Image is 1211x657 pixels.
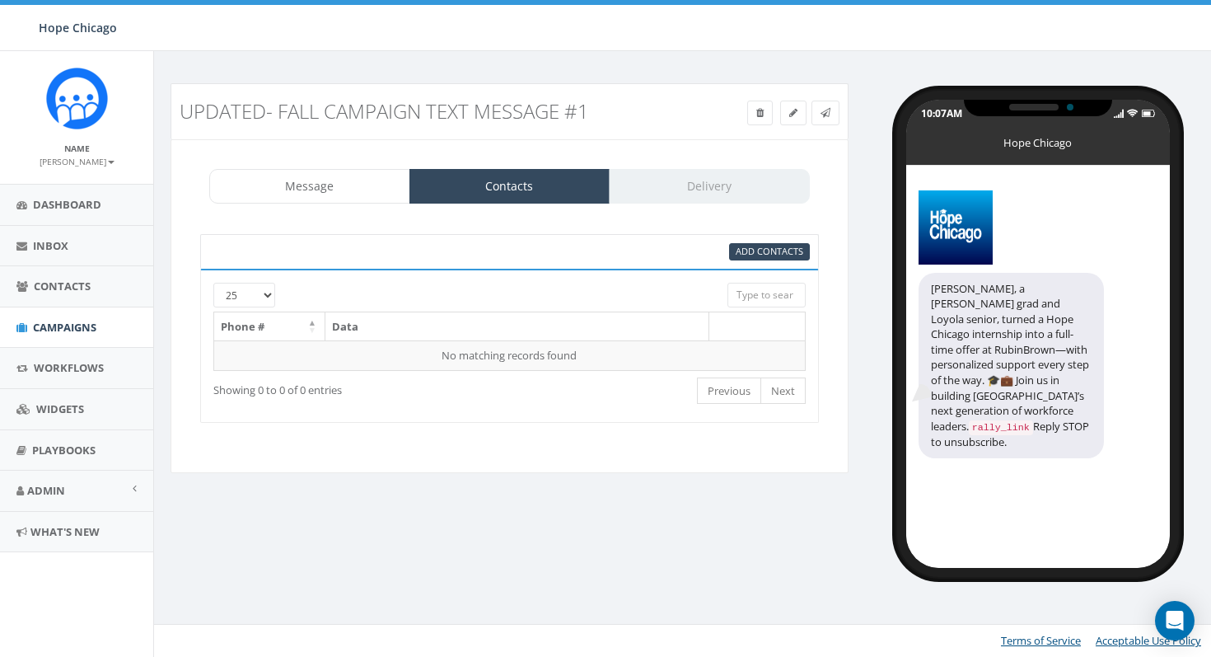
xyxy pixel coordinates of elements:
div: Showing 0 to 0 of 0 entries [213,376,446,398]
div: Hope Chicago [997,135,1079,143]
div: Open Intercom Messenger [1155,601,1195,641]
span: CSV files only [736,245,803,257]
small: Name [64,143,90,154]
span: Contacts [34,279,91,293]
img: Rally_Corp_Icon.png [46,68,108,129]
a: Add Contacts [729,243,810,260]
a: Next [760,378,806,405]
span: What's New [30,524,100,539]
span: Edit Campaign [789,106,797,120]
h3: Updated- Fall Campaign Text Message #1 [180,101,668,122]
span: Campaigns [33,320,96,335]
span: Send Test Message [821,106,830,120]
th: Data [325,312,709,341]
span: Hope Chicago [39,20,117,35]
a: [PERSON_NAME] [40,153,115,168]
td: No matching records found [214,340,806,370]
small: [PERSON_NAME] [40,156,115,167]
div: 10:07AM [921,106,962,120]
span: Widgets [36,401,84,416]
span: Admin [27,483,65,498]
code: rally_link [969,420,1033,435]
span: Workflows [34,360,104,375]
input: Type to search [727,283,806,307]
a: Terms of Service [1001,633,1081,648]
span: Add Contacts [736,245,803,257]
a: Acceptable Use Policy [1096,633,1201,648]
th: Phone #: activate to sort column descending [214,312,325,341]
a: Previous [697,378,761,405]
span: Delete Campaign [756,106,764,120]
span: Dashboard [33,197,101,212]
span: Inbox [33,238,68,253]
a: Contacts [409,169,610,204]
span: Playbooks [32,443,96,458]
a: Message [209,169,410,204]
div: [PERSON_NAME], a [PERSON_NAME] grad and Loyola senior, turned a Hope Chicago internship into a fu... [919,273,1104,458]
